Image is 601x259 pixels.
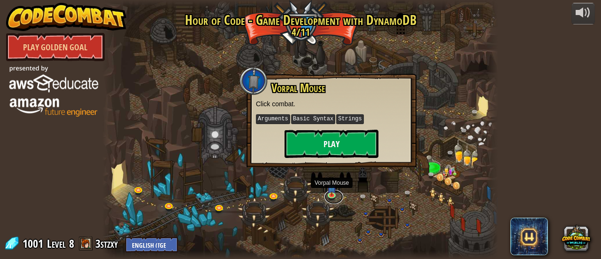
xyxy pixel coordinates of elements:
span: 8 [69,236,74,251]
kbd: Arguments [256,114,290,124]
kbd: Strings [336,114,363,124]
p: Click combat. [256,99,407,109]
a: Play Golden Goal [6,33,105,61]
button: Play [285,130,378,158]
button: Adjust volume [571,3,595,25]
img: amazon_vert_lockup.png [6,61,100,120]
span: Vorpal Mouse [271,80,325,96]
img: level-banner-unstarted-subscriber.png [327,181,336,196]
kbd: Basic Syntax [291,114,335,124]
span: Level [47,236,66,251]
span: 1001 [23,236,46,251]
a: 3stzxy [95,236,121,251]
img: CodeCombat - Learn how to code by playing a game [6,3,126,31]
